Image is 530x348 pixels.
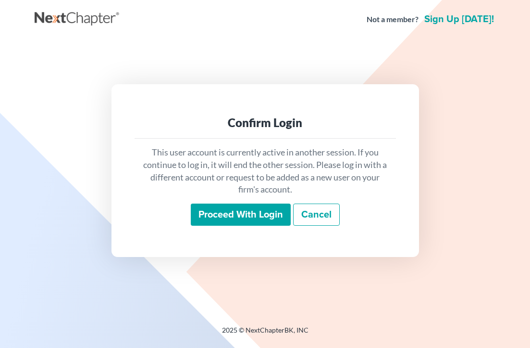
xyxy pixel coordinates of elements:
input: Proceed with login [191,204,291,226]
div: Confirm Login [142,115,388,130]
strong: Not a member? [367,14,419,25]
a: Cancel [293,204,340,226]
p: This user account is currently active in another session. If you continue to log in, it will end ... [142,146,388,196]
div: 2025 © NextChapterBK, INC [35,325,496,343]
a: Sign up [DATE]! [422,14,496,24]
